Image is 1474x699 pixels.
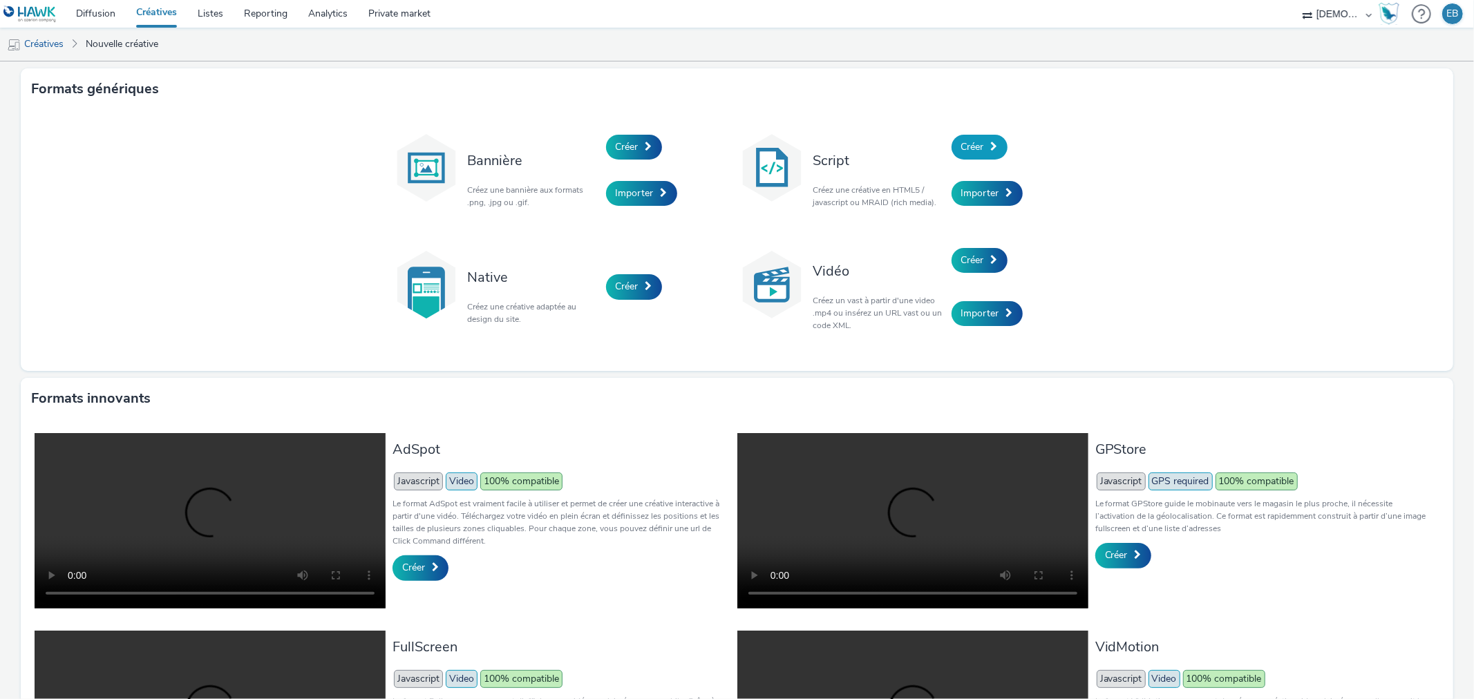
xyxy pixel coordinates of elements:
[813,184,945,209] p: Créez une créative en HTML5 / javascript ou MRAID (rich media).
[468,184,599,209] p: Créez une bannière aux formats .png, .jpg ou .gif.
[394,670,443,688] span: Javascript
[606,274,662,299] a: Créer
[1105,548,1128,562] span: Créer
[392,250,461,319] img: native.svg
[1379,3,1399,25] img: Hawk Academy
[468,151,599,170] h3: Bannière
[1447,3,1459,24] div: EB
[606,135,662,160] a: Créer
[446,472,478,490] span: Video
[1095,440,1433,459] h3: GPStore
[813,151,945,170] h3: Script
[616,186,654,200] span: Importer
[393,497,730,547] p: Le format AdSpot est vraiment facile à utiliser et permet de créer une créative interactive à par...
[737,133,806,202] img: code.svg
[468,300,599,325] p: Créez une créative adaptée au design du site.
[480,472,563,490] span: 100% compatible
[813,294,945,332] p: Créez un vast à partir d'une video .mp4 ou insérez un URL vast ou un code XML.
[961,186,999,200] span: Importer
[813,262,945,280] h3: Vidéo
[606,181,677,206] a: Importer
[7,38,21,52] img: mobile
[961,307,999,320] span: Importer
[952,248,1008,273] a: Créer
[1097,670,1146,688] span: Javascript
[952,181,1023,206] a: Importer
[31,388,151,409] h3: Formats innovants
[393,555,448,580] a: Créer
[1095,543,1151,568] a: Créer
[961,253,984,267] span: Créer
[961,140,984,153] span: Créer
[1095,497,1433,535] p: Le format GPStore guide le mobinaute vers le magasin le plus proche, il nécessite l’activation de...
[1379,3,1405,25] a: Hawk Academy
[952,135,1008,160] a: Créer
[480,670,563,688] span: 100% compatible
[393,440,730,459] h3: AdSpot
[1149,670,1180,688] span: Video
[446,670,478,688] span: Video
[393,638,730,656] h3: FullScreen
[1097,472,1146,490] span: Javascript
[31,79,159,99] h3: Formats génériques
[1149,472,1213,490] span: GPS required
[1216,472,1298,490] span: 100% compatible
[394,472,443,490] span: Javascript
[392,133,461,202] img: banner.svg
[79,28,165,61] a: Nouvelle créative
[616,280,639,293] span: Créer
[468,268,599,287] h3: Native
[1183,670,1265,688] span: 100% compatible
[952,301,1023,326] a: Importer
[616,140,639,153] span: Créer
[402,561,425,574] span: Créer
[3,6,57,23] img: undefined Logo
[1095,638,1433,656] h3: VidMotion
[737,250,806,319] img: video.svg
